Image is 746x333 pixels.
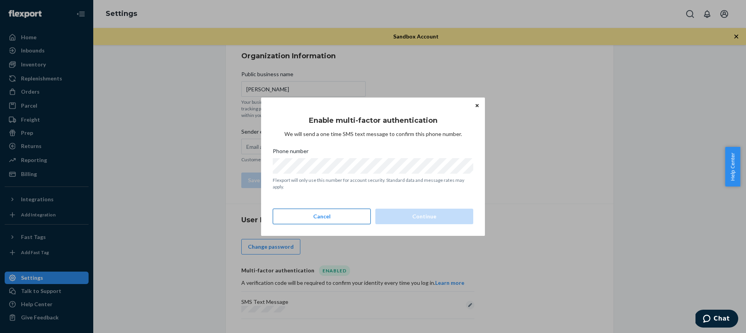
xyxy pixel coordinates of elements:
p: Flexport will only use this number for account security. Standard data and message rates may apply. [273,177,473,190]
h3: Enable multi-factor authentication [309,115,437,126]
button: Continue [375,209,473,224]
span: Chat [18,5,34,12]
button: Cancel [273,209,371,224]
div: We will send a one time SMS text message to confirm this phone number. [273,109,473,138]
button: Close [473,101,481,110]
span: Phone number [273,147,309,158]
